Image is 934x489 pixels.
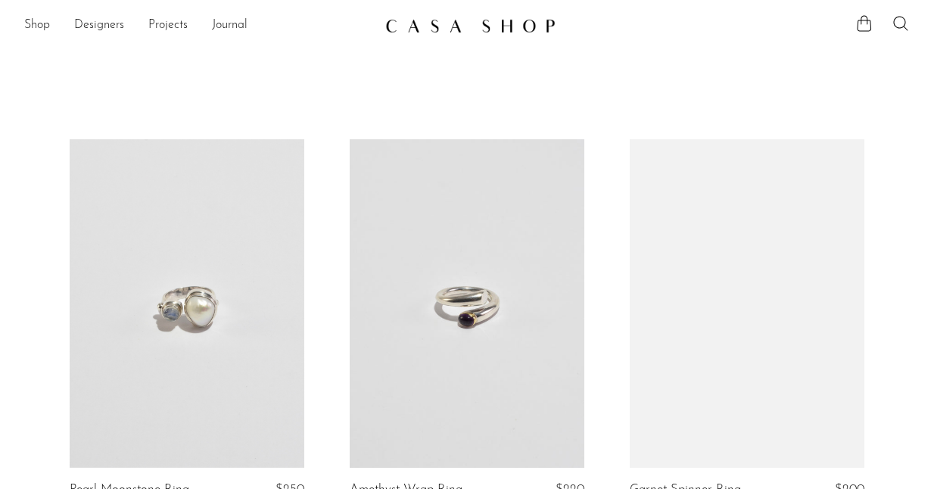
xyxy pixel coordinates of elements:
a: Designers [74,16,124,36]
ul: NEW HEADER MENU [24,13,373,39]
nav: Desktop navigation [24,13,373,39]
a: Projects [148,16,188,36]
a: Shop [24,16,50,36]
a: Journal [212,16,248,36]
